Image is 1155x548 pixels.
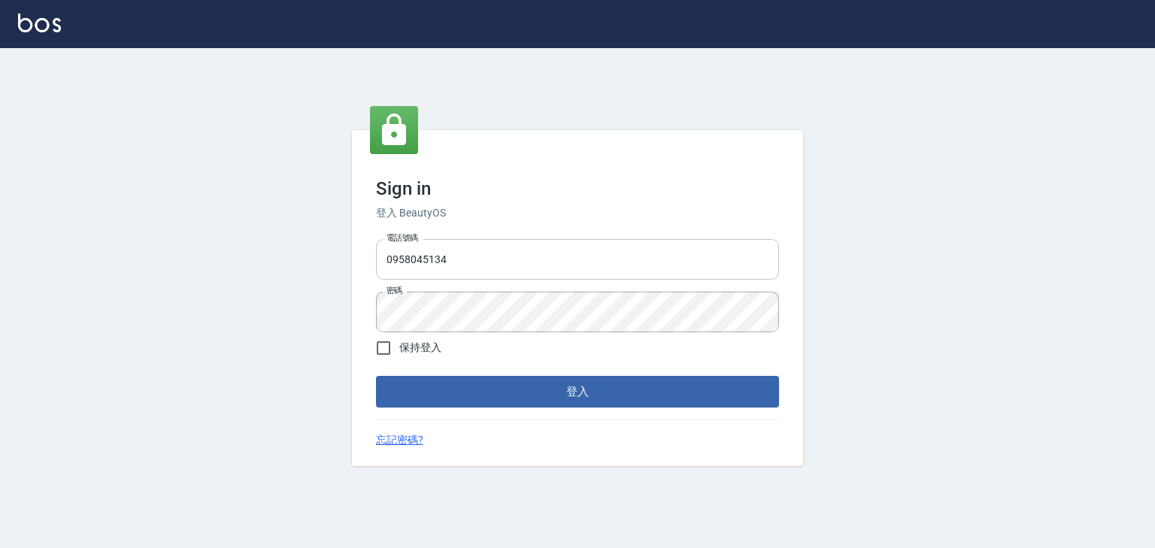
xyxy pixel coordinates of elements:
[376,205,779,221] h6: 登入 BeautyOS
[376,178,779,199] h3: Sign in
[387,285,402,296] label: 密碼
[399,340,441,356] span: 保持登入
[376,432,423,448] a: 忘記密碼?
[18,14,61,32] img: Logo
[387,232,418,244] label: 電話號碼
[376,376,779,407] button: 登入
